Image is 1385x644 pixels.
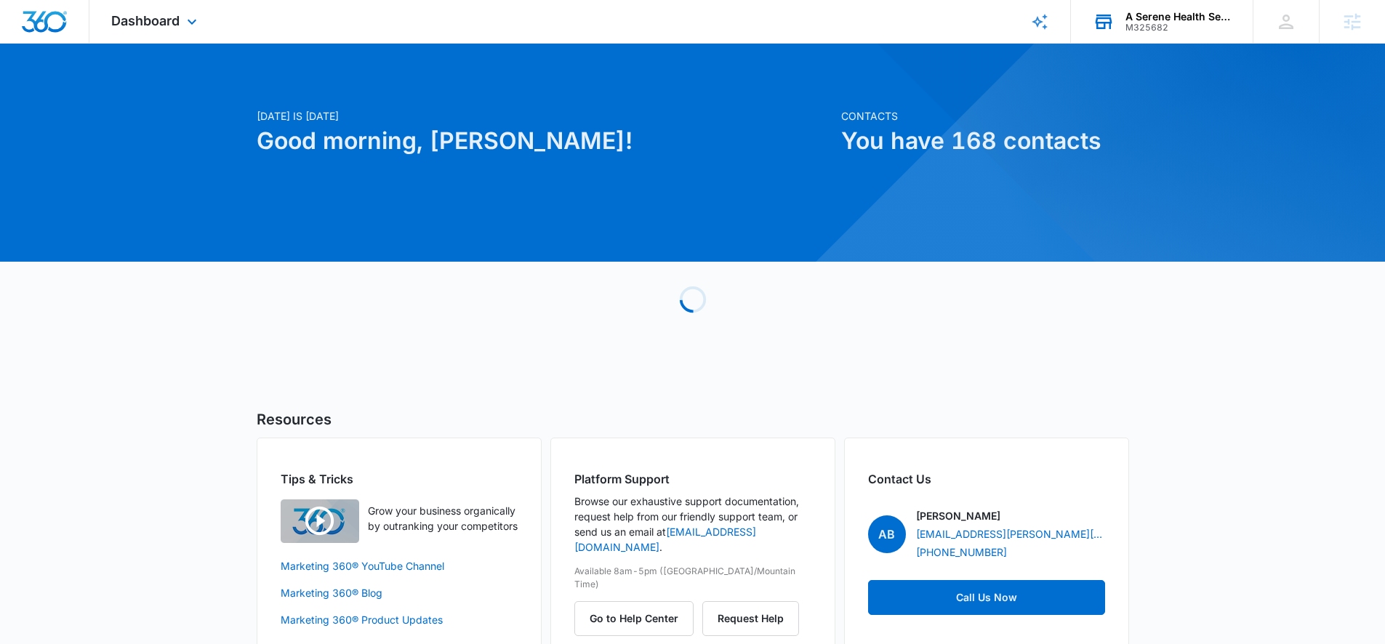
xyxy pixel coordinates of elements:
h1: You have 168 contacts [841,124,1129,158]
p: Available 8am-5pm ([GEOGRAPHIC_DATA]/Mountain Time) [574,565,811,591]
button: Request Help [702,601,799,636]
div: account id [1125,23,1232,33]
a: [PHONE_NUMBER] [916,544,1007,560]
p: Browse our exhaustive support documentation, request help from our friendly support team, or send... [574,494,811,555]
h2: Contact Us [868,470,1105,488]
h5: Resources [257,408,1129,430]
a: Marketing 360® YouTube Channel [281,558,518,573]
a: Request Help [702,612,799,624]
a: [EMAIL_ADDRESS][PERSON_NAME][DOMAIN_NAME] [916,526,1105,542]
p: [DATE] is [DATE] [257,108,832,124]
img: Quick Overview Video [281,499,359,543]
div: account name [1125,11,1232,23]
h2: Tips & Tricks [281,470,518,488]
a: Call Us Now [868,580,1105,615]
p: Contacts [841,108,1129,124]
a: Marketing 360® Blog [281,585,518,600]
p: Grow your business organically by outranking your competitors [368,503,518,534]
a: Go to Help Center [574,612,702,624]
h2: Platform Support [574,470,811,488]
button: Go to Help Center [574,601,694,636]
span: AB [868,515,906,553]
span: Dashboard [111,13,180,28]
h1: Good morning, [PERSON_NAME]! [257,124,832,158]
a: Marketing 360® Product Updates [281,612,518,627]
p: [PERSON_NAME] [916,508,1000,523]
